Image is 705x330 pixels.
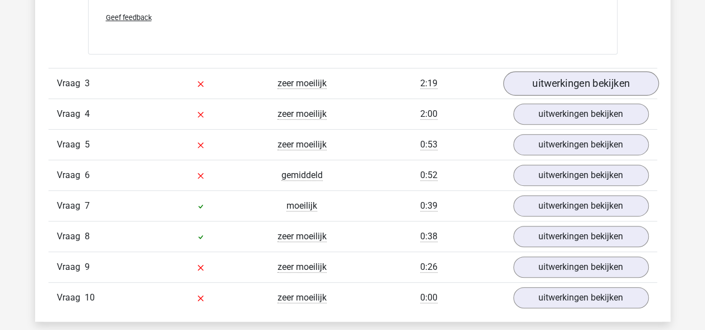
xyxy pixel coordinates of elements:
span: Vraag [57,230,85,243]
a: uitwerkingen bekijken [513,134,649,155]
span: 2:19 [420,78,437,89]
span: 4 [85,109,90,119]
span: 7 [85,200,90,211]
span: zeer moeilijk [278,231,327,242]
span: zeer moeilijk [278,139,327,150]
span: Vraag [57,291,85,304]
span: 0:00 [420,292,437,303]
span: moeilijk [286,200,317,211]
span: Vraag [57,107,85,121]
a: uitwerkingen bekijken [513,195,649,216]
span: 9 [85,262,90,272]
span: 5 [85,139,90,150]
span: zeer moeilijk [278,78,327,89]
span: zeer moeilijk [278,262,327,273]
span: 8 [85,231,90,242]
span: zeer moeilijk [278,109,327,120]
span: Vraag [57,138,85,151]
span: Vraag [57,169,85,182]
span: Vraag [57,77,85,90]
a: uitwerkingen bekijken [513,165,649,186]
span: 10 [85,292,95,303]
span: Vraag [57,260,85,274]
span: 3 [85,78,90,88]
span: Geef feedback [106,13,152,22]
a: uitwerkingen bekijken [503,71,658,96]
span: 0:52 [420,170,437,181]
span: 0:26 [420,262,437,273]
a: uitwerkingen bekijken [513,257,649,278]
span: zeer moeilijk [278,292,327,303]
span: 0:53 [420,139,437,150]
span: 2:00 [420,109,437,120]
a: uitwerkingen bekijken [513,104,649,125]
span: Vraag [57,199,85,213]
a: uitwerkingen bekijken [513,226,649,247]
a: uitwerkingen bekijken [513,287,649,308]
span: 0:38 [420,231,437,242]
span: 0:39 [420,200,437,211]
span: 6 [85,170,90,180]
span: gemiddeld [281,170,323,181]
